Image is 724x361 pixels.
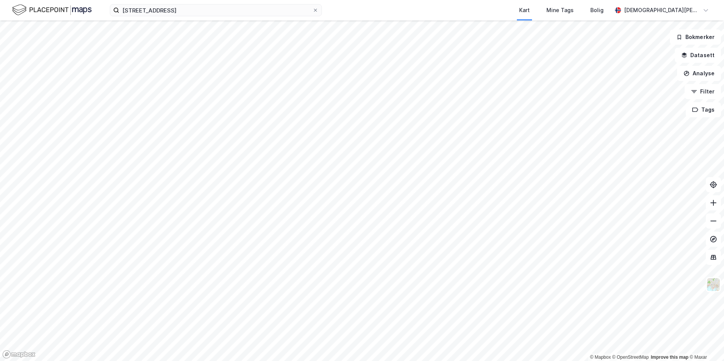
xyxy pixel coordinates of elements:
[651,355,688,360] a: Improve this map
[686,325,724,361] iframe: Chat Widget
[706,277,721,292] img: Z
[675,48,721,63] button: Datasett
[624,6,700,15] div: [DEMOGRAPHIC_DATA][PERSON_NAME]
[686,102,721,117] button: Tags
[590,6,604,15] div: Bolig
[519,6,530,15] div: Kart
[670,30,721,45] button: Bokmerker
[12,3,92,17] img: logo.f888ab2527a4732fd821a326f86c7f29.svg
[685,84,721,99] button: Filter
[686,325,724,361] div: Kontrollprogram for chat
[677,66,721,81] button: Analyse
[2,350,36,359] a: Mapbox homepage
[546,6,574,15] div: Mine Tags
[612,355,649,360] a: OpenStreetMap
[590,355,611,360] a: Mapbox
[119,5,312,16] input: Søk på adresse, matrikkel, gårdeiere, leietakere eller personer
